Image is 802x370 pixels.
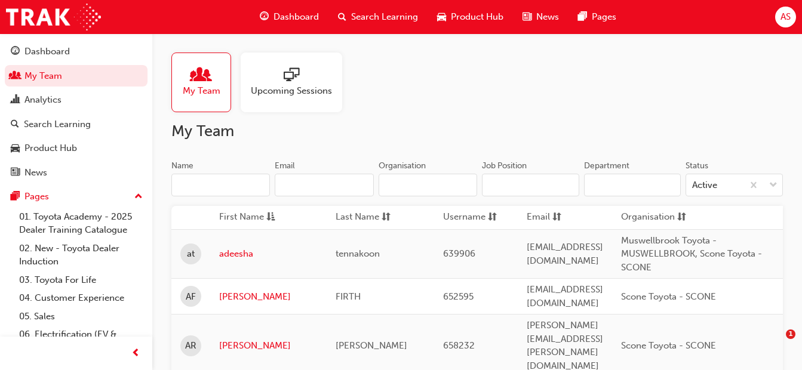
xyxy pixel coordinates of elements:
[578,10,587,24] span: pages-icon
[692,178,717,192] div: Active
[338,10,346,24] span: search-icon
[193,67,209,84] span: people-icon
[11,143,20,154] span: car-icon
[336,210,401,225] button: Last Namesorting-icon
[382,210,391,225] span: sorting-icon
[24,93,62,107] div: Analytics
[351,10,418,24] span: Search Learning
[187,247,195,261] span: at
[428,5,513,29] a: car-iconProduct Hub
[185,339,196,353] span: AR
[443,210,509,225] button: Usernamesorting-icon
[24,141,77,155] div: Product Hub
[5,89,148,111] a: Analytics
[24,166,47,180] div: News
[131,346,140,361] span: prev-icon
[11,192,20,202] span: pages-icon
[621,340,716,351] span: Scone Toyota - SCONE
[274,10,319,24] span: Dashboard
[686,160,708,172] div: Status
[11,119,19,130] span: search-icon
[621,291,716,302] span: Scone Toyota - SCONE
[275,160,295,172] div: Email
[171,174,270,196] input: Name
[219,339,318,353] a: [PERSON_NAME]
[241,53,352,112] a: Upcoming Sessions
[523,10,531,24] span: news-icon
[5,186,148,208] button: Pages
[482,160,527,172] div: Job Position
[24,190,49,203] div: Pages
[284,67,299,84] span: sessionType_ONLINE_URL-icon
[781,10,791,24] span: AS
[451,10,503,24] span: Product Hub
[5,162,148,184] a: News
[171,160,193,172] div: Name
[761,329,790,358] iframe: Intercom live chat
[11,168,20,178] span: news-icon
[5,41,148,63] a: Dashboard
[527,210,592,225] button: Emailsorting-icon
[775,7,796,27] button: AS
[5,65,148,87] a: My Team
[677,210,686,225] span: sorting-icon
[336,340,407,351] span: [PERSON_NAME]
[592,10,616,24] span: Pages
[569,5,626,29] a: pages-iconPages
[527,284,603,309] span: [EMAIL_ADDRESS][DOMAIN_NAME]
[24,118,91,131] div: Search Learning
[379,160,426,172] div: Organisation
[443,248,475,259] span: 639906
[5,137,148,159] a: Product Hub
[527,242,603,266] span: [EMAIL_ADDRESS][DOMAIN_NAME]
[621,210,687,225] button: Organisationsorting-icon
[536,10,559,24] span: News
[250,5,328,29] a: guage-iconDashboard
[171,122,783,141] h2: My Team
[437,10,446,24] span: car-icon
[328,5,428,29] a: search-iconSearch Learning
[336,210,379,225] span: Last Name
[275,174,373,196] input: Email
[11,95,20,106] span: chart-icon
[14,208,148,239] a: 01. Toyota Academy - 2025 Dealer Training Catalogue
[443,291,474,302] span: 652595
[584,160,629,172] div: Department
[584,174,681,196] input: Department
[5,113,148,135] a: Search Learning
[513,5,569,29] a: news-iconNews
[621,210,675,225] span: Organisation
[219,210,264,225] span: First Name
[769,178,778,193] span: down-icon
[219,290,318,304] a: [PERSON_NAME]
[14,307,148,326] a: 05. Sales
[14,271,148,289] a: 03. Toyota For Life
[14,239,148,271] a: 02. New - Toyota Dealer Induction
[260,10,269,24] span: guage-icon
[488,210,497,225] span: sorting-icon
[786,329,795,339] span: 1
[219,210,285,225] button: First Nameasc-icon
[11,47,20,57] span: guage-icon
[251,84,332,98] span: Upcoming Sessions
[134,189,143,205] span: up-icon
[443,210,485,225] span: Username
[219,247,318,261] a: adeesha
[171,53,241,112] a: My Team
[379,174,477,196] input: Organisation
[621,235,762,273] span: Muswellbrook Toyota - MUSWELLBROOK, Scone Toyota - SCONE
[552,210,561,225] span: sorting-icon
[14,289,148,307] a: 04. Customer Experience
[183,84,220,98] span: My Team
[482,174,579,196] input: Job Position
[527,210,550,225] span: Email
[266,210,275,225] span: asc-icon
[336,248,380,259] span: tennakoon
[14,325,148,357] a: 06. Electrification (EV & Hybrid)
[24,45,70,58] div: Dashboard
[6,4,101,30] img: Trak
[443,340,475,351] span: 658232
[11,71,20,82] span: people-icon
